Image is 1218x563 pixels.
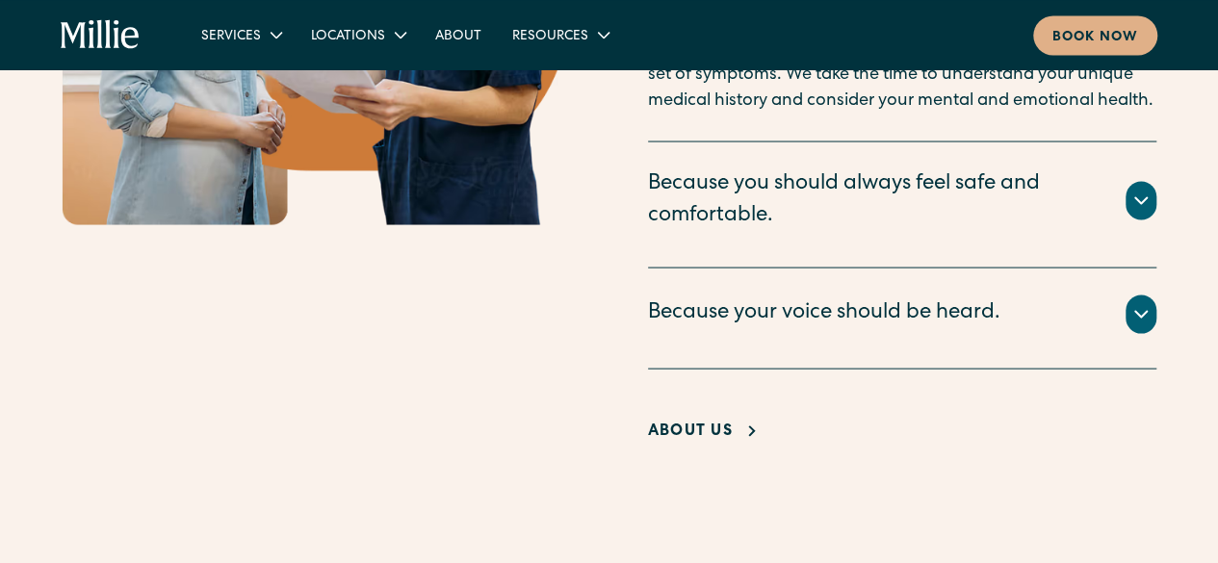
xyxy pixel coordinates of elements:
[648,297,1000,329] div: Because your voice should be heard.
[1052,27,1138,47] div: Book now
[648,168,1103,232] div: Because you should always feel safe and comfortable.
[311,26,385,46] div: Locations
[512,26,588,46] div: Resources
[186,18,296,50] div: Services
[201,26,261,46] div: Services
[497,18,623,50] div: Resources
[420,18,497,50] a: About
[1033,15,1157,55] a: Book now
[296,18,420,50] div: Locations
[648,420,733,443] div: About Us
[61,19,140,50] a: home
[648,36,1156,114] p: At [PERSON_NAME], you’re treated as a whole person, not just a set of symptoms. We take the time ...
[648,420,764,443] a: About Us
